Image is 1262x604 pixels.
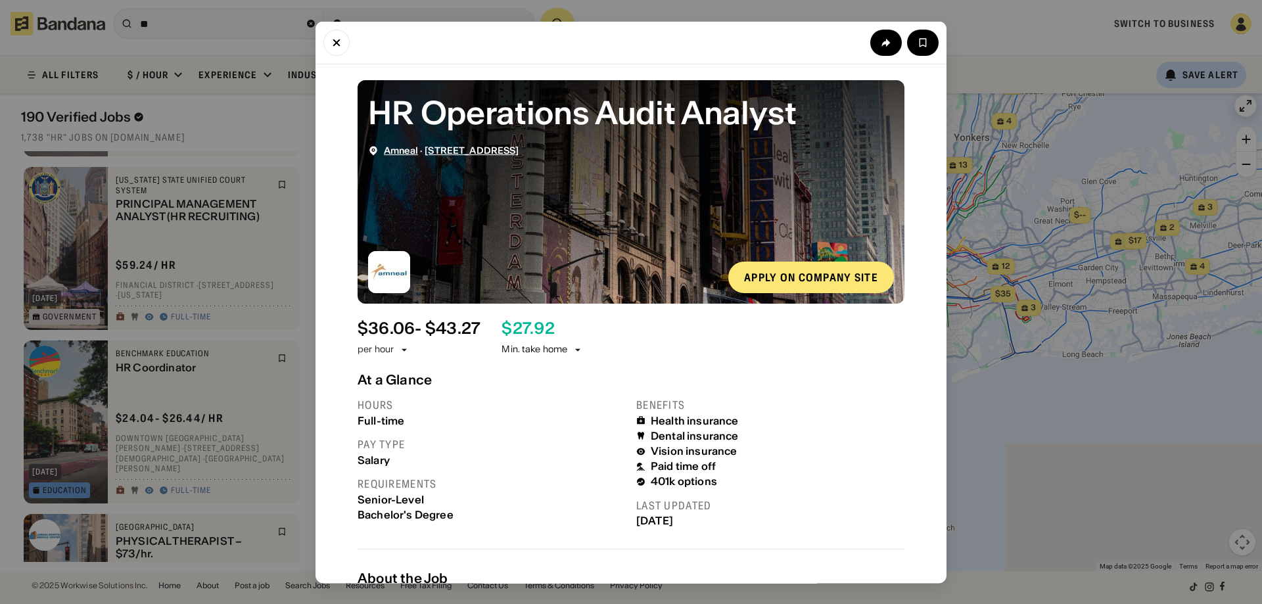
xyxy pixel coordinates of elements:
[651,475,717,488] div: 401k options
[651,445,737,457] div: Vision insurance
[368,250,410,292] img: Amneal logo
[323,29,350,55] button: Close
[636,515,904,527] div: [DATE]
[651,460,716,473] div: Paid time off
[358,319,480,338] div: $ 36.06 - $43.27
[358,414,626,427] div: Full-time
[358,343,394,356] div: per hour
[384,145,519,156] div: ·
[636,498,904,512] div: Last updated
[636,398,904,411] div: Benefits
[358,476,626,490] div: Requirements
[651,414,739,427] div: Health insurance
[358,398,626,411] div: Hours
[358,493,626,505] div: Senior-Level
[358,437,626,451] div: Pay type
[358,508,626,521] div: Bachelor's Degree
[358,371,904,387] div: At a Glance
[384,144,418,156] span: Amneal
[744,271,878,282] div: Apply on company site
[368,90,894,134] div: HR Operations Audit Analyst
[502,343,583,356] div: Min. take home
[425,144,519,156] span: [STREET_ADDRESS]
[358,570,904,586] div: About the Job
[502,319,554,338] div: $ 27.92
[651,429,739,442] div: Dental insurance
[358,453,626,466] div: Salary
